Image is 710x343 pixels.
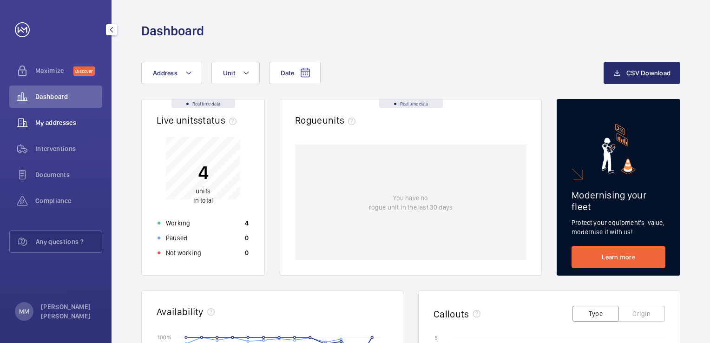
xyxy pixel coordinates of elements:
button: Address [141,62,202,84]
p: 0 [245,233,249,243]
span: Maximize [35,66,73,75]
text: 5 [434,335,438,341]
p: Paused [166,233,187,243]
p: 0 [245,248,249,257]
button: CSV Download [604,62,680,84]
h2: Modernising your fleet [572,189,665,212]
p: Working [166,218,190,228]
p: MM [19,307,29,316]
span: Date [281,69,294,77]
span: Unit [223,69,235,77]
p: Protect your equipment's value, modernise it with us! [572,218,665,237]
h2: Live units [157,114,240,126]
p: 4 [245,218,249,228]
a: Learn more [572,246,665,268]
button: Origin [618,306,665,322]
img: marketing-card.svg [602,124,636,174]
span: Interventions [35,144,102,153]
span: units [196,187,210,195]
span: Discover [73,66,95,76]
span: Compliance [35,196,102,205]
span: Any questions ? [36,237,102,246]
span: status [198,114,240,126]
div: Real time data [379,99,443,108]
button: Unit [211,62,260,84]
text: 100 % [158,334,171,340]
p: in total [193,186,213,205]
span: My addresses [35,118,102,127]
p: Not working [166,248,201,257]
span: Documents [35,170,102,179]
p: You have no rogue unit in the last 30 days [369,193,453,212]
button: Date [269,62,321,84]
span: Dashboard [35,92,102,101]
span: units [322,114,360,126]
h2: Callouts [434,308,469,320]
span: Address [153,69,177,77]
h2: Availability [157,306,204,317]
div: Real time data [171,99,235,108]
p: [PERSON_NAME] [PERSON_NAME] [41,302,97,321]
p: 4 [193,161,213,184]
span: CSV Download [626,69,671,77]
h1: Dashboard [141,22,204,40]
h2: Rogue [295,114,359,126]
button: Type [572,306,619,322]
